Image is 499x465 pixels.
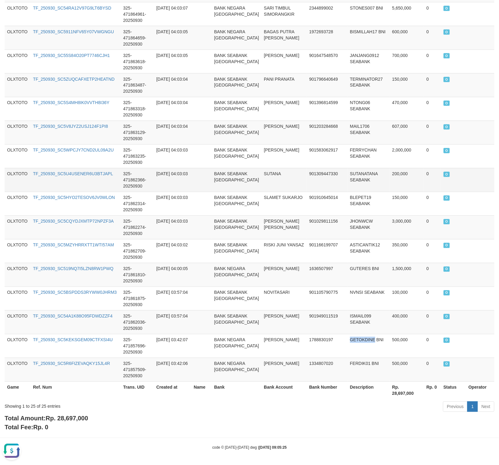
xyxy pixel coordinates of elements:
span: ON PROCESS [444,6,450,11]
a: TF_250930_SC5V8JYZ2USJ124F1PI8 [33,124,108,129]
td: 901105790775 [307,287,348,310]
span: ON PROCESS [444,290,450,296]
td: STONES007 BNI [348,2,390,26]
td: 901949011519 [307,310,348,334]
span: ON PROCESS [444,314,450,319]
span: ON PROCESS [444,30,450,35]
td: BANK SEABANK [GEOGRAPHIC_DATA] [212,239,262,263]
th: Bank Number [307,382,348,399]
td: 350,000 [390,239,424,263]
a: TF_250930_SC54A1K88O95FDWDZZF4 [33,314,112,319]
span: ON PROCESS [444,172,450,177]
td: [PERSON_NAME] [261,50,307,73]
td: [DATE] 04:03:04 [154,97,191,121]
td: OLXTOTO [5,144,30,168]
td: [DATE] 04:03:07 [154,2,191,26]
span: ON PROCESS [444,338,450,343]
td: 325-471861810-20250930 [121,263,154,287]
span: ON PROCESS [444,148,450,153]
span: ON PROCESS [444,77,450,82]
td: 325-471862036-20250930 [121,310,154,334]
span: ON PROCESS [444,53,450,59]
a: TF_250930_SC519NQ7I5LZN8RW1PWQ [33,266,113,271]
td: [DATE] 03:42:06 [154,358,191,382]
td: TERMINATOR27 SEABANK [348,73,390,97]
td: OLXTOTO [5,50,30,73]
td: 325-471861875-20250930 [121,287,154,310]
th: Status [441,382,466,399]
a: TF_250930_SC5BSPDDS3RYWW0JHRM3 [33,290,117,295]
td: FERRYCHAN SEABANK [348,144,390,168]
td: 325-471863487-20250930 [121,73,154,97]
td: [DATE] 04:03:03 [154,192,191,216]
strong: [DATE] 09:05:25 [259,446,287,450]
td: NOVITASARI [261,287,307,310]
th: Rp. 0 [424,382,441,399]
td: 470,000 [390,97,424,121]
a: TF_250930_SC5MZYHRRXTT1WTI57AM [33,243,114,248]
td: 700,000 [390,50,424,73]
td: [DATE] 04:03:03 [154,144,191,168]
td: OLXTOTO [5,334,30,358]
td: 0 [424,263,441,287]
td: 2,000,000 [390,144,424,168]
td: 901796640649 [307,73,348,97]
a: TF_250930_SC55S84O20PT7746CJH1 [33,53,110,58]
td: BISMILLAH17 BNI [348,26,390,50]
td: NTONG06 SEABANK [348,97,390,121]
td: BANK SEABANK [GEOGRAPHIC_DATA] [212,168,262,192]
td: 0 [424,168,441,192]
td: BANK NEGARA [GEOGRAPHIC_DATA] [212,26,262,50]
td: 0 [424,310,441,334]
td: 200,000 [390,168,424,192]
td: BANK NEGARA [GEOGRAPHIC_DATA] [212,2,262,26]
td: 901583062917 [307,144,348,168]
span: ON PROCESS [444,219,450,224]
td: 0 [424,358,441,382]
td: 0 [424,216,441,239]
td: 325-471862709-20250930 [121,239,154,263]
th: Name [191,382,211,399]
td: 150,000 [390,192,424,216]
span: ON PROCESS [444,124,450,130]
th: Bank [212,382,262,399]
td: OLXTOTO [5,26,30,50]
td: [DATE] 04:03:03 [154,216,191,239]
td: RISKI JUNI YANSAZ [261,239,307,263]
td: BANK SEABANK [GEOGRAPHIC_DATA] [212,192,262,216]
th: Bank Account [261,382,307,399]
td: OLXTOTO [5,168,30,192]
a: TF_250930_SC5R6FIZEVAQKY15JL4R [33,361,110,366]
td: 1636507997 [307,263,348,287]
a: Next [477,402,494,412]
td: 0 [424,192,441,216]
button: Open LiveChat chat widget [2,2,21,21]
td: SUTANATANA SEABANK [348,168,390,192]
a: TF_250930_SC5ZUQCAFXETP2HEATND [33,77,115,82]
td: BANK SEABANK [GEOGRAPHIC_DATA] [212,216,262,239]
td: [DATE] 03:42:07 [154,334,191,358]
td: 325-471862274-20250930 [121,216,154,239]
a: TF_250930_SC5CQYDJXMTP72NPZF3A [33,219,114,224]
td: 325-471862314-20250930 [121,192,154,216]
td: [PERSON_NAME] [261,144,307,168]
td: 1334807020 [307,358,348,382]
td: 3,000,000 [390,216,424,239]
td: OLXTOTO [5,73,30,97]
td: 1,500,000 [390,263,424,287]
b: Total Amount: [5,415,88,422]
td: [PERSON_NAME] [261,121,307,144]
td: 0 [424,97,441,121]
td: 607,000 [390,121,424,144]
td: 325-471863129-20250930 [121,121,154,144]
td: 325-471863318-20250930 [121,97,154,121]
td: 901647548570 [307,50,348,73]
td: 500,000 [390,358,424,382]
td: 0 [424,2,441,26]
td: OLXTOTO [5,358,30,382]
span: Rp. 28,697,000 [46,415,88,422]
td: SUTANA [261,168,307,192]
td: BLEPET19 SEABANK [348,192,390,216]
th: Trans. UID [121,382,154,399]
td: [PERSON_NAME] [261,310,307,334]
